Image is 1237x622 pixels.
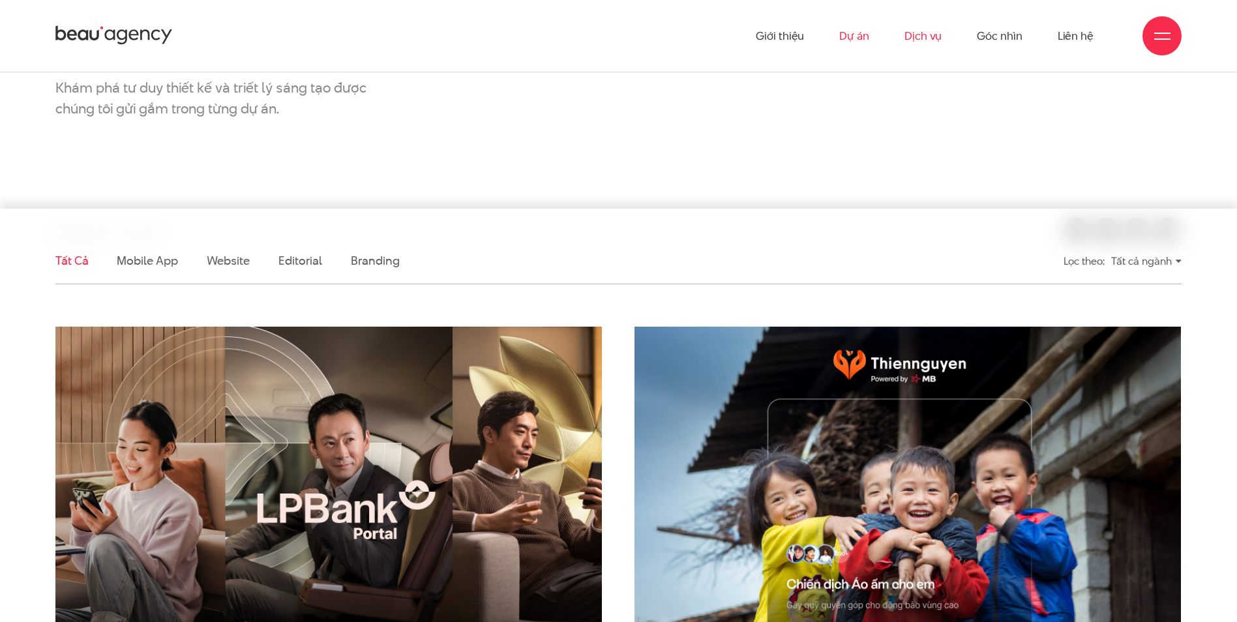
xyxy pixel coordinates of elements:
a: Website [207,252,250,269]
p: Khám phá tư duy thiết kế và triết lý sáng tạo được chúng tôi gửi gắm trong từng dự án. [55,77,381,119]
div: Lọc theo: [1064,250,1105,273]
div: Tất cả ngành [1111,250,1182,273]
a: Branding [351,252,399,269]
a: Tất cả [55,252,88,269]
a: Mobile app [117,252,177,269]
a: Editorial [278,252,322,269]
